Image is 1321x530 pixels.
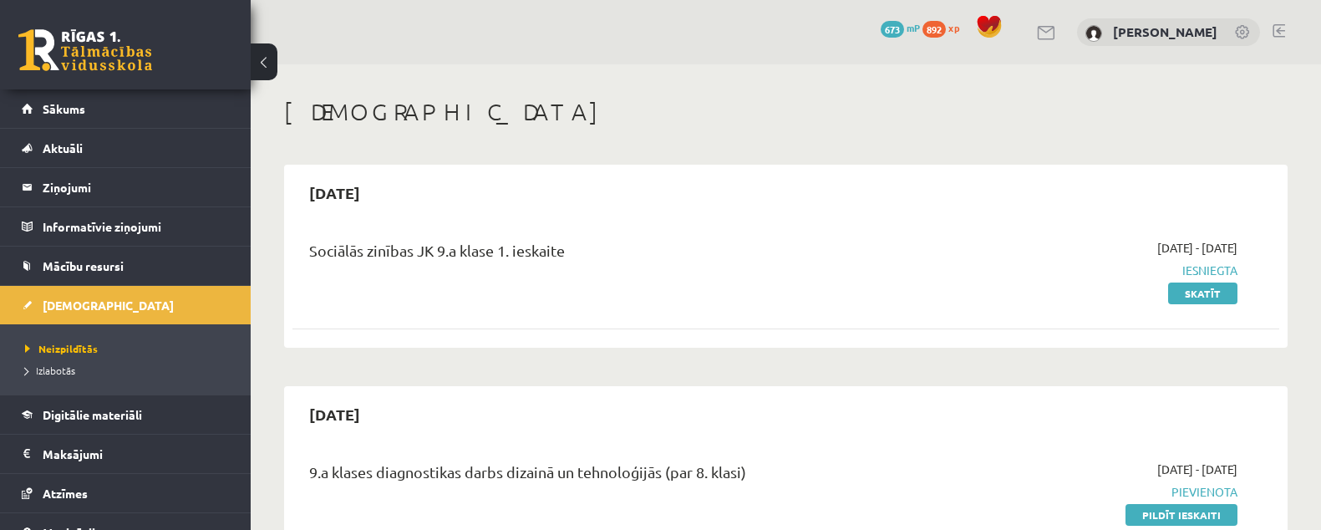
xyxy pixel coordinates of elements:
a: Mācību resursi [22,247,230,285]
a: Sākums [22,89,230,128]
a: 673 mP [881,21,920,34]
a: Neizpildītās [25,341,234,356]
a: Informatīvie ziņojumi [22,207,230,246]
span: 892 [922,21,946,38]
span: mP [907,21,920,34]
span: Mācību resursi [43,258,124,273]
a: 892 xp [922,21,968,34]
a: Digitālie materiāli [22,395,230,434]
span: Atzīmes [43,486,88,501]
span: Digitālie materiāli [43,407,142,422]
span: [DATE] - [DATE] [1157,239,1237,257]
a: Rīgas 1. Tālmācības vidusskola [18,29,152,71]
a: [DEMOGRAPHIC_DATA] [22,286,230,324]
div: 9.a klases diagnostikas darbs dizainā un tehnoloģijās (par 8. klasi) [309,461,920,492]
div: Sociālās zinības JK 9.a klase 1. ieskaite [309,239,920,270]
span: Sākums [43,101,85,116]
span: Iesniegta [945,262,1237,279]
h2: [DATE] [292,173,377,212]
a: Ziņojumi [22,168,230,206]
a: [PERSON_NAME] [1113,23,1217,40]
span: [DEMOGRAPHIC_DATA] [43,298,174,313]
legend: Maksājumi [43,435,230,473]
a: Pildīt ieskaiti [1125,504,1237,526]
a: Atzīmes [22,474,230,512]
h1: [DEMOGRAPHIC_DATA] [284,98,1288,126]
legend: Ziņojumi [43,168,230,206]
a: Skatīt [1168,283,1237,304]
a: Izlabotās [25,363,234,378]
h2: [DATE] [292,395,377,434]
legend: Informatīvie ziņojumi [43,207,230,246]
span: Pievienota [945,483,1237,501]
img: Samanta Borovska [1085,25,1102,42]
span: [DATE] - [DATE] [1157,461,1237,478]
a: Aktuāli [22,129,230,167]
span: xp [948,21,959,34]
span: Aktuāli [43,140,83,155]
span: Neizpildītās [25,342,98,355]
a: Maksājumi [22,435,230,473]
span: 673 [881,21,904,38]
span: Izlabotās [25,364,75,377]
